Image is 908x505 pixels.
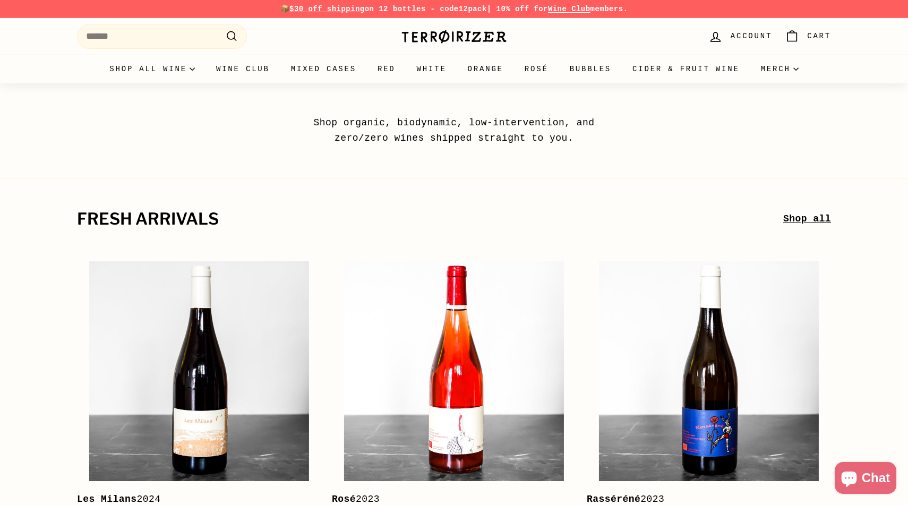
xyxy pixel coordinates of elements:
span: Cart [807,30,831,42]
strong: 12pack [459,5,487,13]
summary: Shop all wine [99,55,205,83]
a: Orange [457,55,514,83]
summary: Merch [750,55,809,83]
p: 📦 on 12 bottles - code | 10% off for members. [77,3,831,15]
span: Account [731,30,772,42]
a: Rosé [514,55,559,83]
span: $30 off shipping [289,5,365,13]
a: Cart [778,21,837,52]
a: Mixed Cases [280,55,367,83]
a: Account [702,21,778,52]
a: Cider & Fruit Wine [622,55,750,83]
b: Les Milans [77,494,137,504]
p: Shop organic, biodynamic, low-intervention, and zero/zero wines shipped straight to you. [289,115,619,146]
a: White [406,55,457,83]
b: Rasséréné [587,494,640,504]
a: Shop all [783,211,831,227]
inbox-online-store-chat: Shopify online store chat [832,462,900,497]
b: Rosé [332,494,356,504]
a: Wine Club [205,55,280,83]
h2: fresh arrivals [77,210,783,228]
a: Bubbles [559,55,622,83]
a: Wine Club [548,5,590,13]
a: Red [367,55,406,83]
div: Primary [56,55,852,83]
